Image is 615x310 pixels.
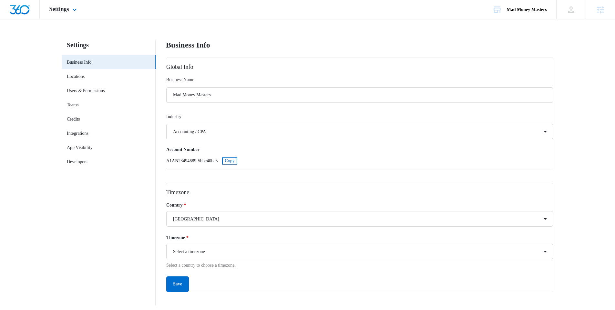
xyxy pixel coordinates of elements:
[67,116,80,123] a: Credits
[62,40,156,50] h2: Settings
[222,157,237,165] button: Copy
[166,188,553,197] h2: Timezone
[166,157,553,165] p: A1AN23494689f5bbe40ba5
[166,113,553,120] label: Industry
[166,202,553,208] label: Country
[166,76,553,83] label: Business Name
[67,130,88,137] a: Integrations
[67,144,92,151] a: App Visibility
[67,158,87,165] a: Developers
[166,40,210,50] h1: Business Info
[166,147,200,152] strong: Account Number
[166,276,189,292] button: Save
[507,7,547,12] div: account name
[67,102,78,108] a: Teams
[166,63,553,71] h2: Global Info
[49,6,69,13] span: Settings
[225,158,234,163] span: Copy
[67,59,92,66] a: Business Info
[166,262,553,269] p: Select a country to choose a timezone.
[67,87,105,94] a: Users & Permissions
[67,73,85,80] a: Locations
[166,234,553,241] label: Timezone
